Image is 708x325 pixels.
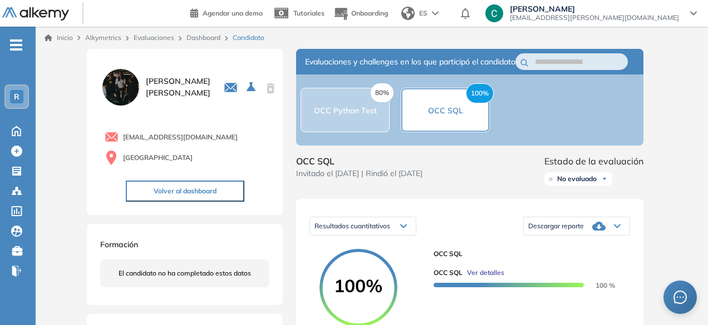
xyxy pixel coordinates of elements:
[434,268,463,278] span: OCC SQL
[134,33,174,42] a: Evaluaciones
[100,239,138,249] span: Formación
[434,249,621,259] span: OCC SQL
[123,153,193,163] span: [GEOGRAPHIC_DATA]
[673,291,687,304] span: message
[432,11,439,16] img: arrow
[467,268,504,278] span: Ver detalles
[582,281,615,289] span: 100 %
[463,268,504,278] button: Ver detalles
[242,77,262,97] button: Seleccione la evaluación activa
[119,268,251,278] span: El candidato no ha completado estos datos
[2,7,69,21] img: Logo
[296,154,422,168] span: OCC SQL
[371,83,394,102] span: 80%
[528,222,584,231] span: Descargar reporte
[314,106,377,116] span: OCC Python Test
[305,56,515,68] span: Evaluaciones y challenges en los que participó el candidato
[14,92,19,101] span: R
[123,132,238,142] span: [EMAIL_ADDRESS][DOMAIN_NAME]
[293,9,324,17] span: Tutoriales
[296,168,422,179] span: Invitado el [DATE] | Rindió el [DATE]
[190,6,263,19] a: Agendar una demo
[233,33,264,43] span: Candidato
[351,9,388,17] span: Onboarding
[601,176,608,182] img: Ícono de flecha
[203,9,263,17] span: Agendar una demo
[510,13,679,22] span: [EMAIL_ADDRESS][PERSON_NAME][DOMAIN_NAME]
[45,33,73,43] a: Inicio
[557,174,597,183] span: No evaluado
[146,76,210,99] span: [PERSON_NAME] [PERSON_NAME]
[544,154,643,168] span: Estado de la evaluación
[466,83,494,103] span: 100%
[319,277,397,294] span: 100%
[401,7,415,20] img: world
[428,106,463,116] span: OCC SQL
[126,181,244,202] button: Volver al dashboard
[10,44,22,46] i: -
[186,33,220,42] a: Dashboard
[510,4,679,13] span: [PERSON_NAME]
[419,8,427,18] span: ES
[314,222,390,230] span: Resultados cuantitativos
[85,33,121,42] span: Alkymetrics
[100,67,141,108] img: PROFILE_MENU_LOGO_USER
[333,2,388,26] button: Onboarding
